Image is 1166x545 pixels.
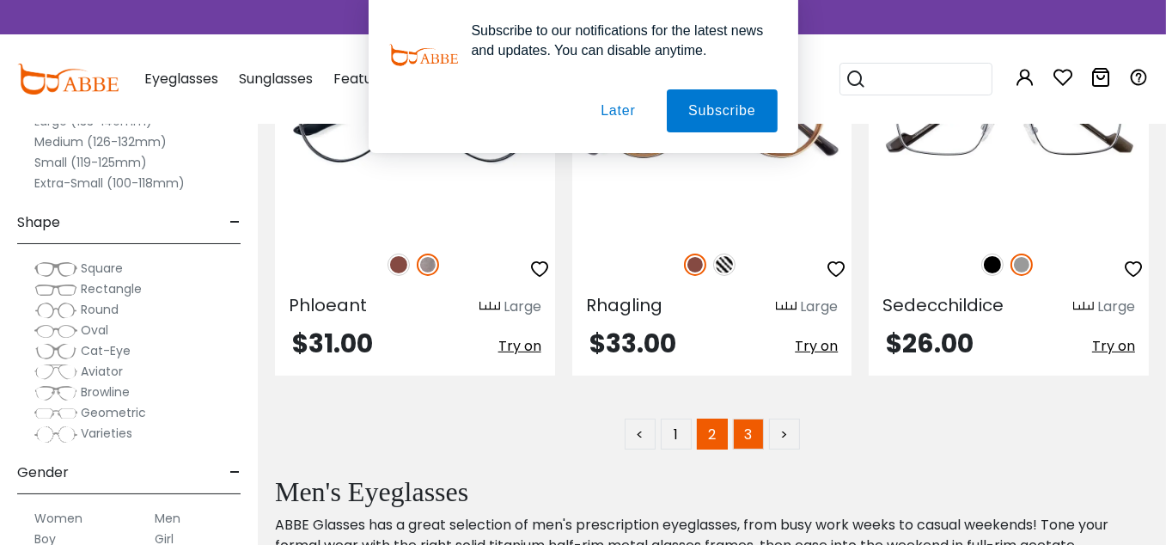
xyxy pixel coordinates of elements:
div: Subscribe to our notifications for the latest news and updates. You can disable anytime. [458,21,778,60]
img: notification icon [389,21,458,89]
button: Try on [795,331,838,362]
label: Men [155,508,180,529]
span: Geometric [81,404,146,421]
label: Small (119-125mm) [34,152,147,173]
span: Varieties [81,425,132,442]
span: Try on [795,336,838,356]
img: Black [981,254,1004,276]
img: Brown [684,254,706,276]
span: Rectangle [81,280,142,297]
button: Try on [1092,331,1135,362]
a: < [625,419,656,450]
span: Square [81,260,123,277]
span: $33.00 [589,325,676,362]
img: Gray [1010,254,1033,276]
span: $26.00 [886,325,974,362]
button: Later [579,89,656,132]
span: Gender [17,452,69,493]
a: 1 [661,419,692,450]
span: - [229,202,241,243]
img: Rectangle.png [34,281,77,298]
label: Women [34,508,82,529]
span: Sedecchildice [882,293,1004,317]
img: size ruler [479,301,500,314]
a: 3 [733,419,764,450]
img: Geometric.png [34,405,77,422]
span: $31.00 [292,325,373,362]
img: Oval.png [34,322,77,340]
img: Gun [417,254,439,276]
a: > [769,419,800,450]
span: Rhagling [586,293,662,317]
span: 2 [697,419,728,450]
img: size ruler [776,301,797,314]
img: Round.png [34,302,77,319]
button: Subscribe [667,89,777,132]
img: size ruler [1073,301,1094,314]
h2: Men's Eyeglasses [275,475,1132,508]
span: Try on [1092,336,1135,356]
img: Pattern [713,254,736,276]
img: Brown [388,254,410,276]
span: Browline [81,383,130,401]
img: Browline.png [34,384,77,401]
span: - [229,452,241,493]
span: Round [81,301,119,318]
img: Varieties.png [34,426,77,444]
img: Aviator.png [34,364,77,381]
img: Square.png [34,260,77,278]
img: Cat-Eye.png [34,343,77,360]
div: Large [504,297,541,317]
button: Try on [498,331,541,362]
span: Cat-Eye [81,342,131,359]
label: Extra-Small (100-118mm) [34,173,185,193]
span: Aviator [81,363,123,380]
span: Oval [81,321,108,339]
span: Phloeant [289,293,367,317]
div: Large [800,297,838,317]
div: Large [1097,297,1135,317]
span: Shape [17,202,60,243]
span: Try on [498,336,541,356]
